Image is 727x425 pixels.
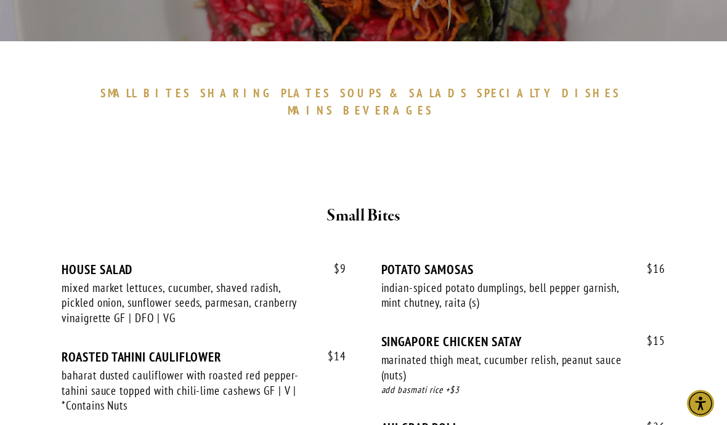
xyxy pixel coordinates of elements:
span: BITES [144,86,191,100]
span: DISHES [562,86,620,100]
div: mixed market lettuces, cucumber, shaved radish, pickled onion, sunflower seeds, parmesan, cranber... [62,280,311,326]
span: SALADS [409,86,468,100]
div: ROASTED TAHINI CAULIFLOWER [62,349,346,365]
span: SMALL [100,86,137,100]
span: 16 [635,262,665,276]
div: Accessibility Menu [687,390,714,417]
a: SPECIALTYDISHES [477,86,626,100]
a: SMALLBITES [100,86,197,100]
a: BEVERAGES [343,103,439,118]
span: $ [328,349,334,363]
span: 9 [322,262,346,276]
span: MAINS [288,103,334,118]
span: BEVERAGES [343,103,433,118]
div: baharat dusted cauliflower with roasted red pepper-tahini sauce topped with chili-lime cashews GF... [62,368,311,413]
span: $ [647,261,653,276]
div: add basmati rice +$3 [381,383,666,397]
span: 15 [635,334,665,348]
span: $ [647,333,653,348]
span: & [389,86,403,100]
span: 14 [315,349,346,363]
span: SHARING [200,86,275,100]
div: HOUSE SALAD [62,262,346,277]
div: indian-spiced potato dumplings, bell pepper garnish, mint chutney, raita (s) [381,280,631,310]
a: SOUPS&SALADS [340,86,474,100]
span: $ [334,261,340,276]
div: SINGAPORE CHICKEN SATAY [381,334,666,349]
span: SPECIALTY [477,86,556,100]
a: MAINS [288,103,340,118]
div: marinated thigh meat, cucumber relish, peanut sauce (nuts) [381,352,631,382]
div: POTATO SAMOSAS [381,262,666,277]
span: PLATES [281,86,331,100]
span: SOUPS [340,86,383,100]
strong: Small Bites [327,205,400,227]
a: SHARINGPLATES [200,86,337,100]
